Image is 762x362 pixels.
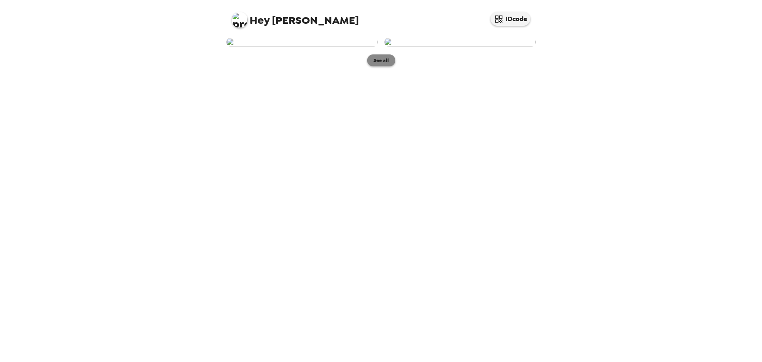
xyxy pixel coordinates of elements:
span: [PERSON_NAME] [232,8,359,26]
img: user-266222 [384,38,536,46]
span: Hey [250,13,269,27]
img: profile pic [232,12,248,28]
button: See all [367,54,395,66]
button: IDcode [491,12,530,26]
img: user-266316 [226,38,378,46]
